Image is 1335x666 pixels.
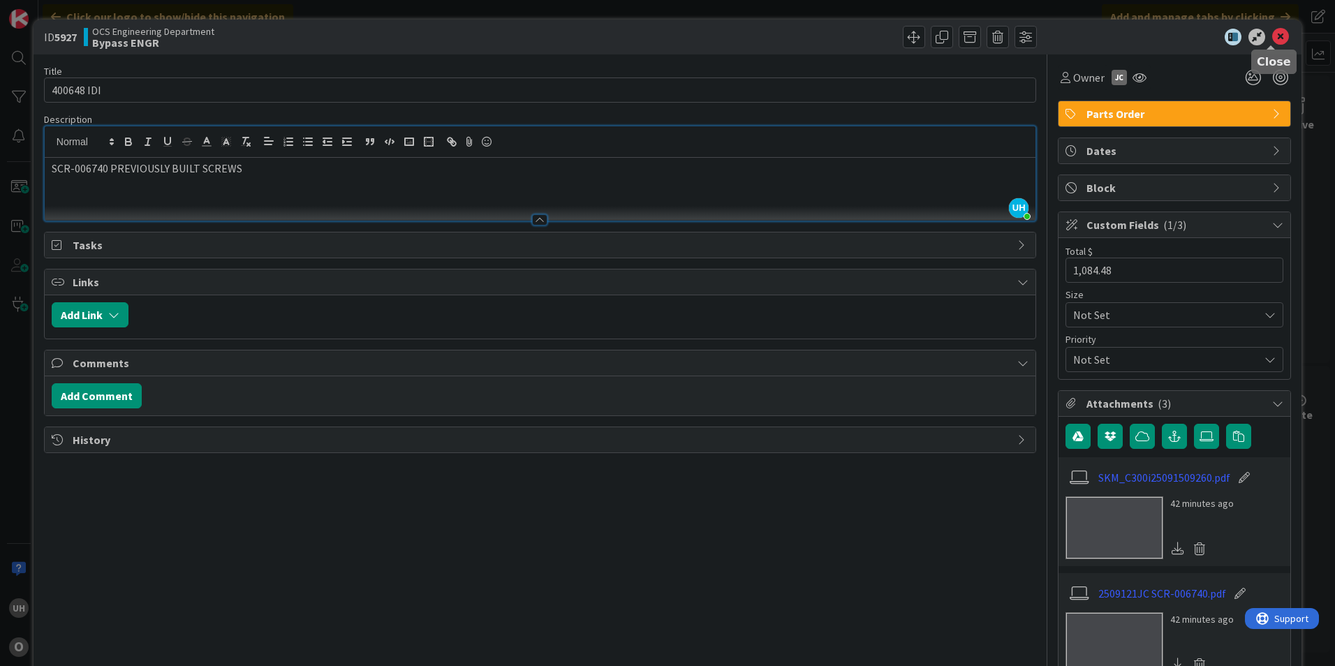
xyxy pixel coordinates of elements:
div: Size [1065,290,1283,299]
span: Comments [73,355,1010,371]
input: type card name here... [44,77,1036,103]
span: Attachments [1086,395,1265,412]
span: ( 3 ) [1158,397,1171,410]
div: 42 minutes ago [1170,612,1234,627]
span: UH [1009,198,1028,218]
span: Owner [1073,69,1105,86]
span: ( 1/3 ) [1163,218,1186,232]
span: Support [29,2,64,19]
div: JC [1112,70,1127,85]
span: Block [1086,179,1265,196]
b: 5927 [54,30,77,44]
label: Total $ [1065,245,1093,258]
button: Add Link [52,302,128,327]
span: History [73,431,1010,448]
span: OCS Engineering Department [92,26,214,37]
span: Description [44,113,92,126]
span: ID [44,29,77,45]
span: Parts Order [1086,105,1265,122]
p: SCR-006740 PREVIOUSLY BUILT SCREWS [52,161,1028,177]
button: Add Comment [52,383,142,408]
a: 2509121JC SCR-006740.pdf [1098,585,1226,602]
span: Not Set [1073,305,1252,325]
span: Custom Fields [1086,216,1265,233]
b: Bypass ENGR [92,37,214,48]
h5: Close [1257,55,1291,68]
span: Links [73,274,1010,290]
span: Dates [1086,142,1265,159]
div: Priority [1065,334,1283,344]
div: Download [1170,540,1186,558]
span: Not Set [1073,350,1252,369]
label: Title [44,65,62,77]
a: SKM_C300i25091509260.pdf [1098,469,1230,486]
div: 42 minutes ago [1170,496,1234,511]
span: Tasks [73,237,1010,253]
